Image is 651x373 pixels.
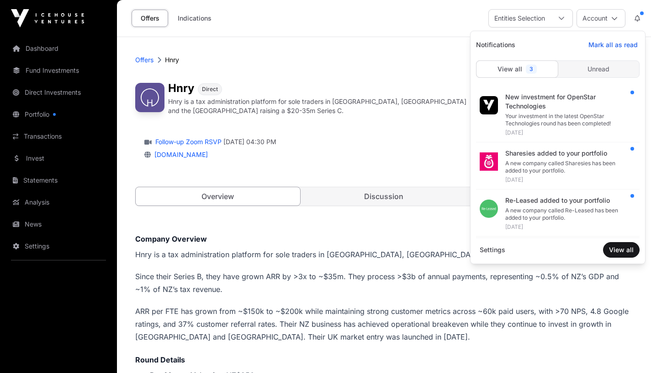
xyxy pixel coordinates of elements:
[505,113,632,127] div: Your investment in the latest OpenStar Technologies round has been completed!
[11,9,84,27] img: Icehouse Ventures Logo
[135,83,164,112] img: Hnry
[202,86,218,93] span: Direct
[505,207,632,222] div: A new company called Re-Leased has been added to your portfolio.
[7,148,110,168] a: Invest
[165,55,179,65] p: Hnry
[136,187,632,205] nav: Tabs
[151,151,208,158] a: [DOMAIN_NAME]
[476,242,509,258] a: Settings
[223,137,276,146] span: [DATE] 04:30 PM
[483,100,494,111] img: iv-small-logo.svg
[609,245,634,254] span: View all
[480,152,498,171] img: sharesies_logo.jpeg
[588,40,638,49] span: Mark all as read
[505,176,632,184] div: [DATE]
[7,104,110,124] a: Portfolio
[7,60,110,81] a: Fund Investments
[135,187,301,206] a: Overview
[7,236,110,256] a: Settings
[153,137,222,146] a: Follow-up Zoom RSVP
[480,200,498,218] img: download.png
[135,248,633,261] p: Hnry is a tax administration platform for sole traders in [GEOGRAPHIC_DATA], [GEOGRAPHIC_DATA] an...
[505,149,632,158] div: Sharesies added to your portfolio
[505,160,632,174] div: A new company called Sharesies has been added to your portfolio.
[135,305,633,343] p: ARR per FTE has grown from ~$150k to ~$200k while maintaining strong customer metrics across ~60k...
[168,83,194,95] h1: Hnry
[7,38,110,59] a: Dashboard
[476,143,640,189] a: Sharesies added to your portfolioA new company called Sharesies has been added to your portfolio....
[7,192,110,212] a: Analysis
[135,55,153,65] a: Offers
[505,196,632,205] div: Re-Leased added to your portfolio
[505,129,632,136] div: [DATE]
[468,187,632,205] a: Updates
[577,9,625,27] button: Account
[135,270,633,296] p: Since their Series B, they have grown ARR by >3x to ~$35m. They process >$3b of annual payments, ...
[476,190,640,237] a: Re-Leased added to your portfolioA new company called Re-Leased has been added to your portfolio....
[505,92,632,111] div: New investment for OpenStar Technologies
[168,97,473,115] p: Hnry is a tax administration platform for sole traders in [GEOGRAPHIC_DATA], [GEOGRAPHIC_DATA] an...
[135,234,207,243] strong: Company Overview
[172,10,217,27] a: Indications
[583,38,643,52] button: Mark all as read
[605,329,651,373] iframe: Chat Widget
[489,10,550,27] div: Entities Selection
[505,223,632,231] div: [DATE]
[135,355,185,364] strong: Round Details
[472,37,519,53] span: Notifications
[587,65,609,74] span: Unread
[7,214,110,234] a: News
[7,82,110,103] a: Direct Investments
[7,170,110,190] a: Statements
[302,187,466,205] a: Discussion
[476,87,640,142] a: New investment for OpenStar TechnologiesYour investment in the latest OpenStar Technologies round...
[132,10,168,27] a: Offers
[603,242,640,258] button: View all
[7,126,110,146] a: Transactions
